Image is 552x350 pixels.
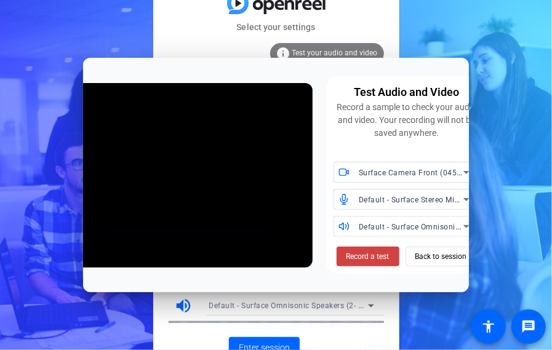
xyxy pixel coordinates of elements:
button: Record a test [337,247,399,266]
div: Test Audio and Video [354,84,459,101]
button: Back to session [406,247,477,266]
span: Surface Camera Front (045e:0990) [359,167,484,177]
span: Back to session [415,245,467,268]
mat-icon: accessibility [481,319,496,334]
mat-icon: info [276,46,291,61]
span: Record a test [346,251,390,262]
mat-card-subtitle: Select your settings [153,20,399,34]
span: Default - Surface Omnisonic Speakers (2- Surface High Definition Audio) [209,300,469,310]
mat-icon: volume_up [175,296,193,315]
div: Record a sample to check your audio and video. Your recording will not be saved anywhere. [334,101,479,140]
mat-icon: message [521,319,536,334]
span: Test your audio and video [292,49,378,57]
